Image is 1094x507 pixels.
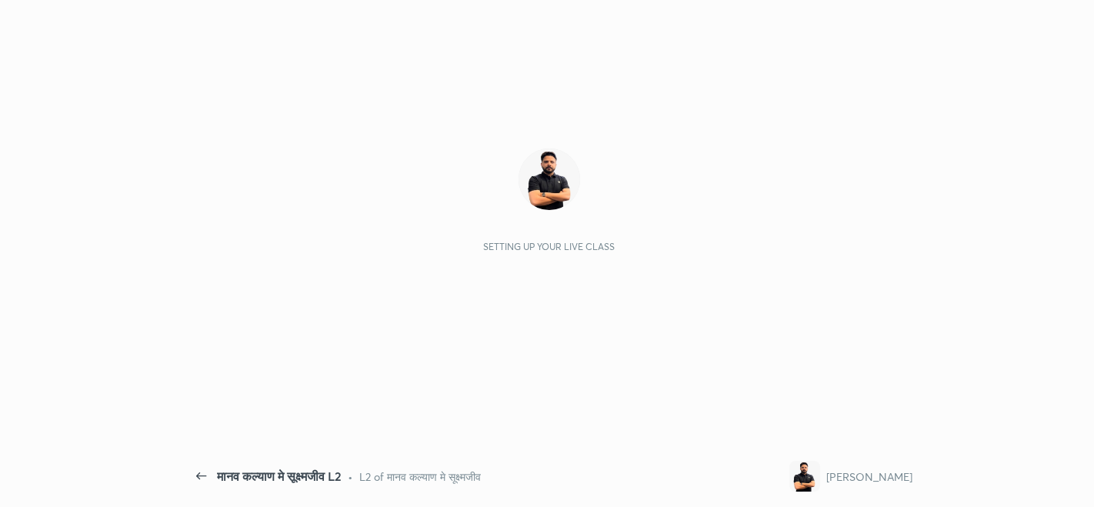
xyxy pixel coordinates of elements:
[789,461,820,492] img: f58144f78eaf40519543c9a67466e84b.jpg
[519,148,580,210] img: f58144f78eaf40519543c9a67466e84b.jpg
[483,241,615,252] div: Setting up your live class
[826,469,912,485] div: [PERSON_NAME]
[359,469,481,485] div: L2 of मानव कल्याण मे सूक्ष्मजीव
[348,469,353,485] div: •
[217,467,342,485] div: मानव कल्याण मे सूक्ष्मजीव L2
